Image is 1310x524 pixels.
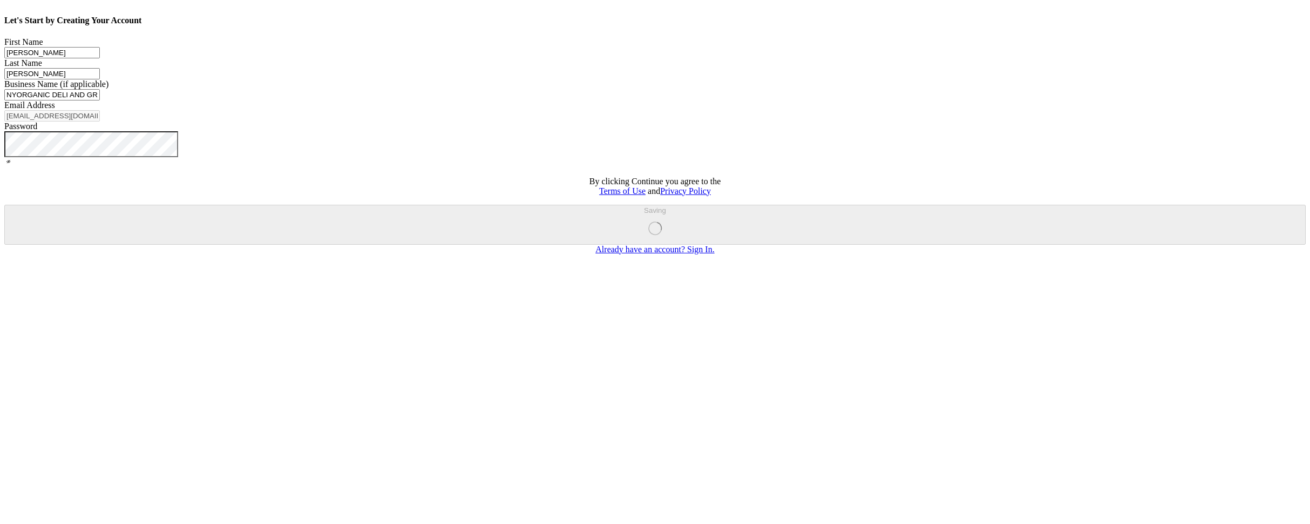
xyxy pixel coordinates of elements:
button: Saving [4,205,1306,245]
a: Already have an account? Sign In. [4,245,1306,276]
label: First Name [4,37,43,46]
label: Email Address [4,100,55,110]
label: Business Name (if applicable) [4,79,108,89]
p: By clicking Continue you agree to the and [4,177,1306,196]
h4: Let's Start by Creating Your Account [4,16,1306,25]
label: Last Name [4,58,42,68]
a: Terms of Use [599,186,646,196]
a: Privacy Policy [660,186,711,196]
label: Password [4,122,37,131]
div: Saving [9,206,1301,214]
